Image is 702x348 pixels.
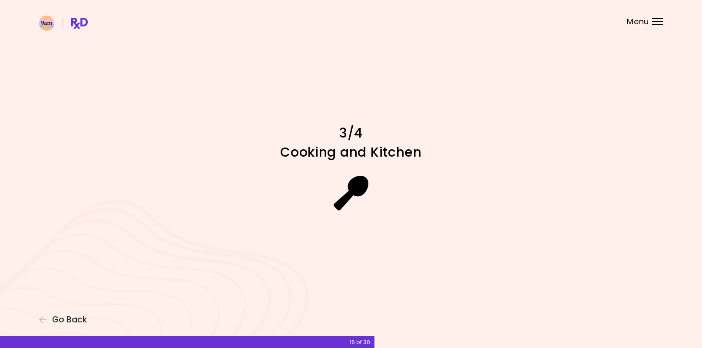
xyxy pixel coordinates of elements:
button: Go Back [39,315,91,325]
span: Go Back [52,315,87,325]
h1: 3/4 [199,125,503,141]
span: Menu [627,18,649,26]
img: RxDiet [39,16,88,31]
h1: Cooking and Kitchen [199,144,503,161]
